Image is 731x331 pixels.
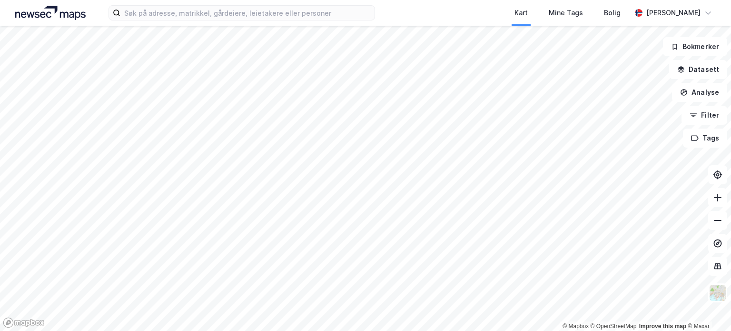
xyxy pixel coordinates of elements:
button: Datasett [669,60,727,79]
button: Analyse [672,83,727,102]
div: Kontrollprogram for chat [683,285,731,331]
div: Mine Tags [549,7,583,19]
iframe: Chat Widget [683,285,731,331]
div: [PERSON_NAME] [646,7,701,19]
a: OpenStreetMap [591,323,637,330]
button: Tags [683,129,727,148]
img: logo.a4113a55bc3d86da70a041830d287a7e.svg [15,6,86,20]
div: Kart [514,7,528,19]
a: Improve this map [639,323,686,330]
button: Bokmerker [663,37,727,56]
a: Mapbox homepage [3,317,45,328]
div: Bolig [604,7,621,19]
a: Mapbox [563,323,589,330]
img: Z [709,284,727,302]
button: Filter [682,106,727,125]
input: Søk på adresse, matrikkel, gårdeiere, leietakere eller personer [120,6,375,20]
